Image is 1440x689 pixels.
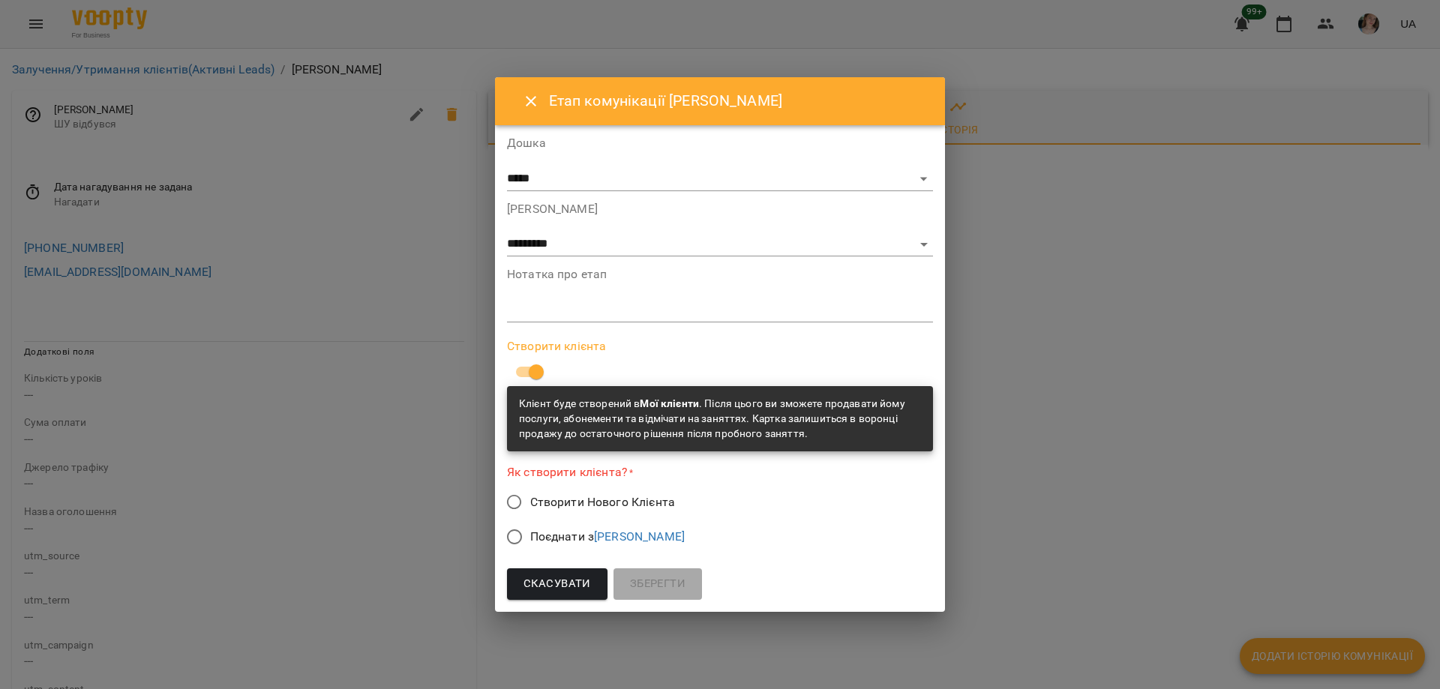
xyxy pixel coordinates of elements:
h6: Етап комунікації [PERSON_NAME] [549,89,927,112]
span: Створити Нового Клієнта [530,493,675,511]
label: Як створити клієнта? [507,463,933,481]
label: [PERSON_NAME] [507,203,933,215]
span: Поєднати з [530,528,685,546]
button: Close [513,83,549,119]
a: [PERSON_NAME] [594,529,685,544]
span: Скасувати [523,574,591,594]
label: Нотатка про етап [507,268,933,280]
span: Клієнт буде створений в . Після цього ви зможете продавати йому послуги, абонементи та відмічати ... [519,397,905,439]
label: Дошка [507,137,933,149]
b: Мої клієнти [640,397,699,409]
label: Створити клієнта [507,340,933,352]
button: Скасувати [507,568,607,600]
